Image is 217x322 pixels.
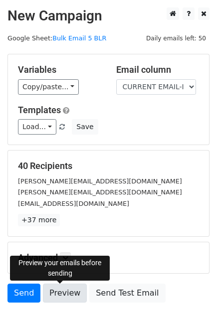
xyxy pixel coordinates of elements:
div: Preview your emails before sending [10,256,110,281]
button: Save [72,119,98,135]
iframe: Chat Widget [167,274,217,322]
a: +37 more [18,214,60,226]
a: Send [7,284,40,303]
a: Bulk Email 5 BLR [52,34,106,42]
a: Preview [43,284,87,303]
a: Load... [18,119,56,135]
small: [EMAIL_ADDRESS][DOMAIN_NAME] [18,200,129,207]
small: Google Sheet: [7,34,106,42]
h5: 40 Recipients [18,161,199,171]
h5: Variables [18,64,101,75]
a: Copy/paste... [18,79,79,95]
small: [PERSON_NAME][EMAIL_ADDRESS][DOMAIN_NAME] [18,188,182,196]
a: Templates [18,105,61,115]
h2: New Campaign [7,7,210,24]
span: Daily emails left: 50 [143,33,210,44]
h5: Email column [116,64,200,75]
a: Daily emails left: 50 [143,34,210,42]
small: [PERSON_NAME][EMAIL_ADDRESS][DOMAIN_NAME] [18,177,182,185]
a: Send Test Email [89,284,165,303]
